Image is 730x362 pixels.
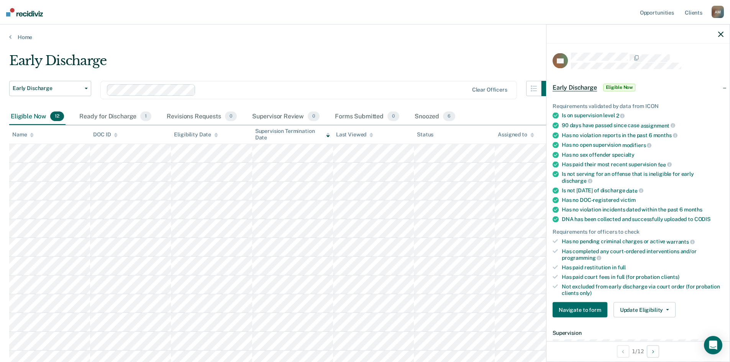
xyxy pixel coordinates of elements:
button: Navigate to form [553,302,607,318]
div: Requirements validated by data from ICON [553,103,723,109]
span: fee [658,161,672,167]
div: DNA has been collected and successfully uploaded to [562,216,723,223]
span: programming [562,255,601,261]
span: 0 [225,111,237,121]
div: Ready for Discharge [78,108,153,125]
div: Is on supervision level [562,112,723,119]
span: 2 [616,113,625,119]
div: Early Discharge [9,53,557,75]
div: Last Viewed [336,131,373,138]
div: Name [12,131,34,138]
div: Revisions Requests [165,108,238,125]
div: Has no violation reports in the past 6 [562,132,723,139]
span: assignment [641,122,675,128]
div: Status [417,131,433,138]
span: 0 [387,111,399,121]
div: Has no pending criminal charges or active [562,238,723,245]
span: CODIS [694,216,710,222]
span: Early Discharge [13,85,82,92]
a: Navigate to form link [553,302,610,318]
span: 1 [140,111,151,121]
div: Early DischargeEligible Now [546,75,730,100]
div: Forms Submitted [333,108,401,125]
div: Snoozed [413,108,457,125]
div: 1 / 12 [546,341,730,361]
div: Has no DOC-registered [562,197,723,203]
span: Early Discharge [553,84,597,91]
div: Eligible Now [9,108,66,125]
div: Has paid restitution in [562,264,723,271]
div: Eligibility Date [174,131,218,138]
span: 12 [50,111,64,121]
span: only) [580,290,592,296]
div: DOC ID [93,131,118,138]
span: warrants [666,239,695,245]
div: 90 days have passed since case [562,122,723,129]
div: Has completed any court-ordered interventions and/or [562,248,723,261]
span: 6 [443,111,455,121]
div: Has no open supervision [562,142,723,149]
span: discharge [562,178,592,184]
span: 0 [308,111,320,121]
span: months [684,206,702,213]
span: clients) [661,274,679,280]
div: Clear officers [472,87,507,93]
span: months [653,132,678,138]
div: Not excluded from early discharge via court order (for probation clients [562,283,723,296]
span: victim [620,197,636,203]
span: full [618,264,626,270]
div: Has paid court fees in full (for probation [562,274,723,280]
span: Eligible Now [603,84,636,91]
div: Is not [DATE] of discharge [562,187,723,194]
div: Has paid their most recent supervision [562,161,723,168]
div: Assigned to [498,131,534,138]
button: Previous Opportunity [617,345,629,357]
div: Has no sex offender [562,151,723,158]
button: Update Eligibility [614,302,676,318]
div: Supervisor Review [251,108,322,125]
span: date [626,187,643,193]
button: Next Opportunity [647,345,659,357]
span: specialty [612,151,635,157]
span: modifiers [622,142,652,148]
dt: Supervision [553,330,723,336]
div: Supervision Termination Date [255,128,330,141]
div: Requirements for officers to check [553,229,723,235]
img: Recidiviz [6,8,43,16]
div: Open Intercom Messenger [704,336,722,354]
div: Has no violation incidents dated within the past 6 [562,206,723,213]
a: Home [9,34,721,41]
div: Is not serving for an offense that is ineligible for early [562,171,723,184]
div: A M [712,6,724,18]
